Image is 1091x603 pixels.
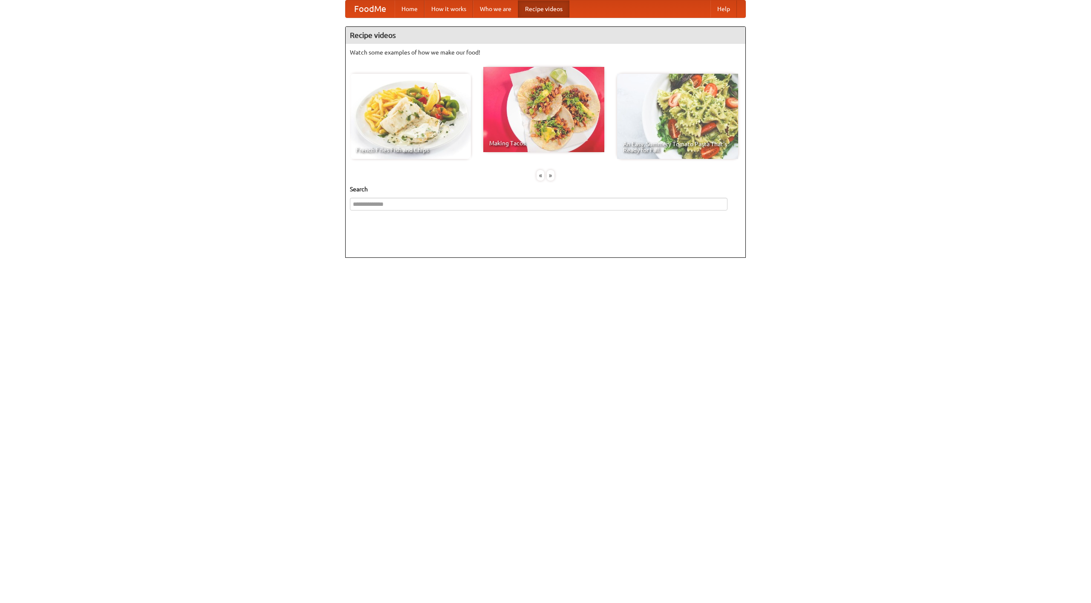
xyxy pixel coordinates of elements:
[346,0,395,17] a: FoodMe
[489,140,598,146] span: Making Tacos
[424,0,473,17] a: How it works
[346,27,745,44] h4: Recipe videos
[350,74,471,159] a: French Fries Fish and Chips
[356,147,465,153] span: French Fries Fish and Chips
[623,141,732,153] span: An Easy, Summery Tomato Pasta That's Ready for Fall
[537,170,544,181] div: «
[710,0,737,17] a: Help
[483,67,604,152] a: Making Tacos
[395,0,424,17] a: Home
[350,185,741,193] h5: Search
[518,0,569,17] a: Recipe videos
[350,48,741,57] p: Watch some examples of how we make our food!
[547,170,554,181] div: »
[473,0,518,17] a: Who we are
[617,74,738,159] a: An Easy, Summery Tomato Pasta That's Ready for Fall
